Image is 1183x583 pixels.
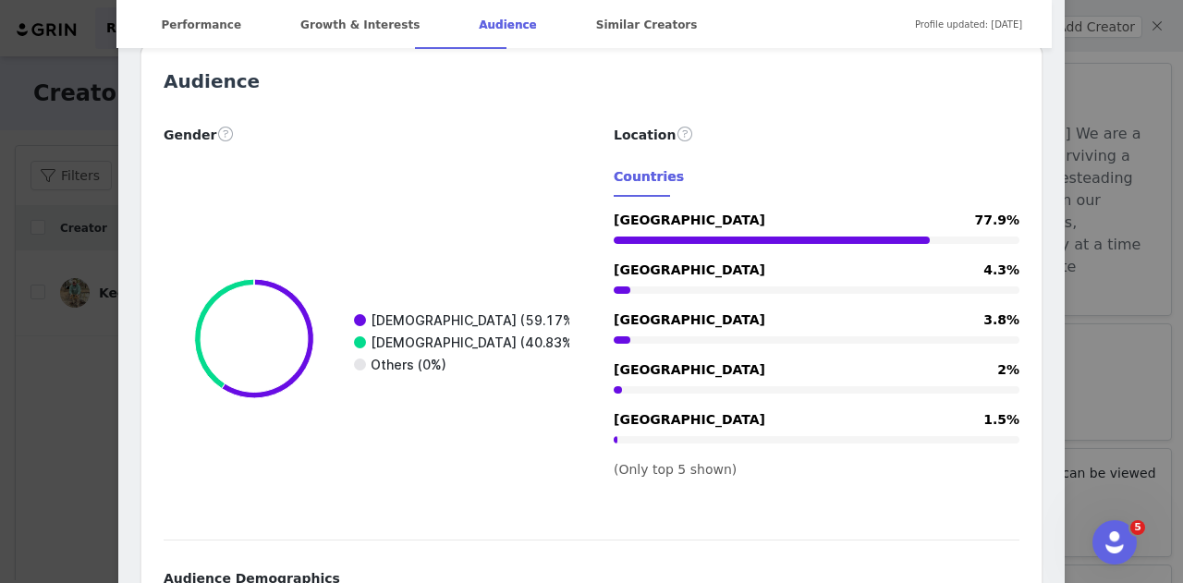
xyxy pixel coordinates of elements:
span: [GEOGRAPHIC_DATA] [614,262,765,277]
span: (Only top 5 shown) [614,462,737,477]
text: [DEMOGRAPHIC_DATA] (40.83%) [371,334,578,350]
div: Location [614,123,1019,145]
div: Countries [614,156,684,198]
div: Gender [164,123,569,145]
iframe: Intercom live chat [1092,520,1137,565]
h2: Audience [164,67,1019,95]
span: 5 [1130,520,1145,535]
span: 4.3% [983,261,1019,280]
span: [GEOGRAPHIC_DATA] [614,362,765,377]
span: Profile updated: [DATE] [915,4,1022,45]
span: [GEOGRAPHIC_DATA] [614,312,765,327]
span: [GEOGRAPHIC_DATA] [614,412,765,427]
span: 3.8% [983,310,1019,330]
span: 77.9% [974,211,1019,230]
span: [GEOGRAPHIC_DATA] [614,213,765,227]
span: 1.5% [983,410,1019,430]
text: Others (0%) [371,357,446,372]
text: [DEMOGRAPHIC_DATA] (59.17%) [371,312,579,328]
span: 2% [997,360,1019,380]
